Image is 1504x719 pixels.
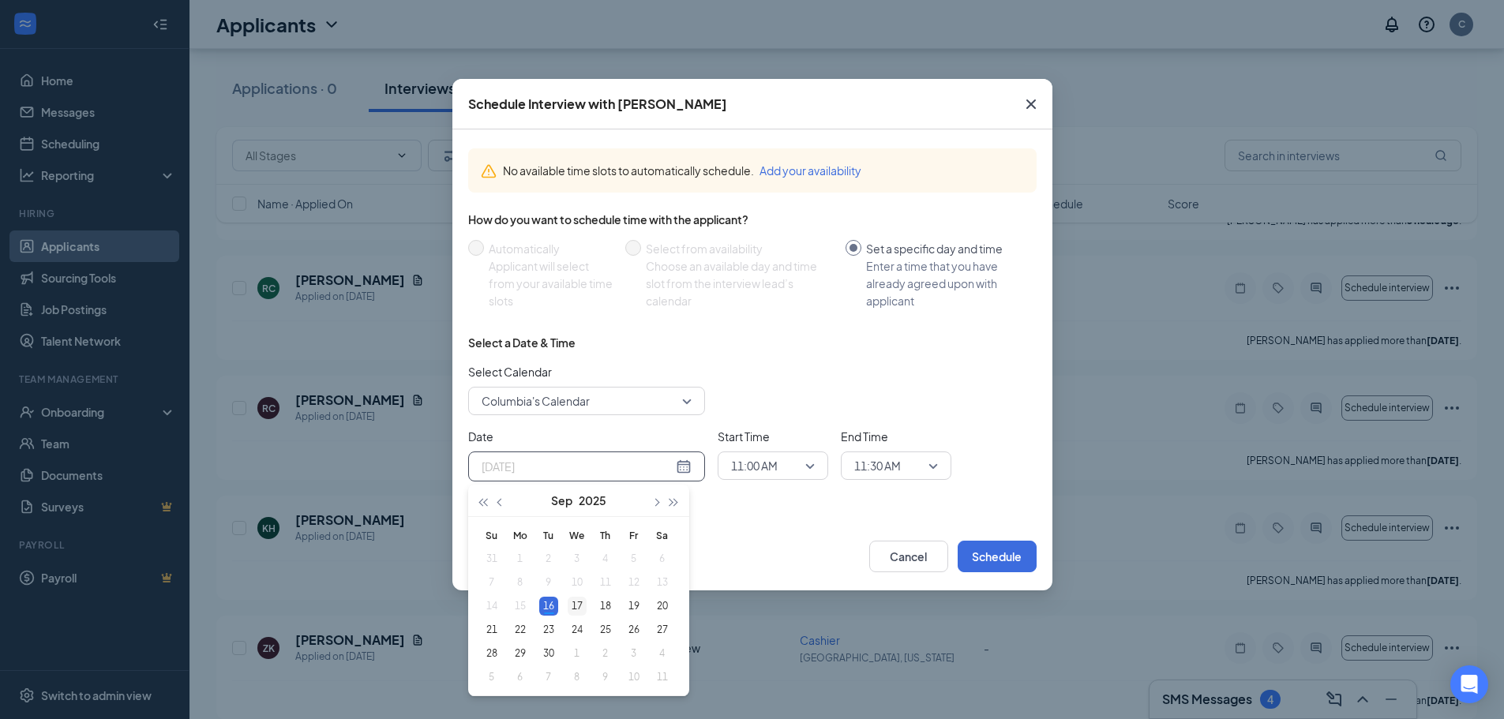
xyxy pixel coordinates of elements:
[620,642,648,665] td: 2025-10-03
[1022,95,1041,114] svg: Cross
[468,95,727,113] div: Schedule Interview with [PERSON_NAME]
[539,644,558,663] div: 30
[534,665,563,689] td: 2025-10-07
[648,618,677,642] td: 2025-09-27
[620,618,648,642] td: 2025-09-26
[866,240,1024,257] div: Set a specific day and time
[1450,665,1488,703] div: Open Intercom Messenger
[511,668,530,687] div: 6
[478,642,506,665] td: 2025-09-28
[648,665,677,689] td: 2025-10-11
[579,485,606,516] button: 2025
[841,428,951,445] span: End Time
[489,240,613,257] div: Automatically
[591,594,620,618] td: 2025-09-18
[591,665,620,689] td: 2025-10-09
[596,644,615,663] div: 2
[568,668,587,687] div: 8
[506,618,534,642] td: 2025-09-22
[539,597,558,616] div: 16
[478,665,506,689] td: 2025-10-05
[482,458,673,475] input: Sep 16, 2025
[760,162,861,179] button: Add your availability
[646,257,833,309] div: Choose an available day and time slot from the interview lead’s calendar
[591,523,620,547] th: Th
[624,597,643,616] div: 19
[481,163,497,179] svg: Warning
[568,620,587,639] div: 24
[506,642,534,665] td: 2025-09-29
[653,668,672,687] div: 11
[563,665,591,689] td: 2025-10-08
[539,668,558,687] div: 7
[478,523,506,547] th: Su
[482,668,501,687] div: 5
[718,428,828,445] span: Start Time
[468,212,1037,227] div: How do you want to schedule time with the applicant?
[646,240,833,257] div: Select from availability
[624,644,643,663] div: 3
[624,620,643,639] div: 26
[511,644,530,663] div: 29
[506,523,534,547] th: Mo
[506,665,534,689] td: 2025-10-06
[869,541,948,572] button: Cancel
[731,454,778,477] span: 11:00 AM
[468,363,705,380] span: Select Calendar
[1010,79,1052,129] button: Close
[551,485,572,516] button: Sep
[568,644,587,663] div: 1
[539,620,558,639] div: 23
[596,668,615,687] div: 9
[478,618,506,642] td: 2025-09-21
[648,642,677,665] td: 2025-10-04
[653,644,672,663] div: 4
[489,257,613,309] div: Applicant will select from your available time slots
[620,665,648,689] td: 2025-10-10
[568,597,587,616] div: 17
[482,620,501,639] div: 21
[958,541,1037,572] button: Schedule
[534,594,563,618] td: 2025-09-16
[854,454,901,477] span: 11:30 AM
[563,618,591,642] td: 2025-09-24
[563,523,591,547] th: We
[534,642,563,665] td: 2025-09-30
[503,162,1024,179] div: No available time slots to automatically schedule.
[563,594,591,618] td: 2025-09-17
[591,642,620,665] td: 2025-10-02
[653,597,672,616] div: 20
[620,594,648,618] td: 2025-09-19
[624,668,643,687] div: 10
[648,523,677,547] th: Sa
[653,620,672,639] div: 27
[866,257,1024,309] div: Enter a time that you have already agreed upon with applicant
[591,618,620,642] td: 2025-09-25
[648,594,677,618] td: 2025-09-20
[620,523,648,547] th: Fr
[534,618,563,642] td: 2025-09-23
[482,644,501,663] div: 28
[482,389,590,413] span: Columbia's Calendar
[511,620,530,639] div: 22
[468,335,576,350] div: Select a Date & Time
[596,620,615,639] div: 25
[534,523,563,547] th: Tu
[468,428,705,445] span: Date
[563,642,591,665] td: 2025-10-01
[596,597,615,616] div: 18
